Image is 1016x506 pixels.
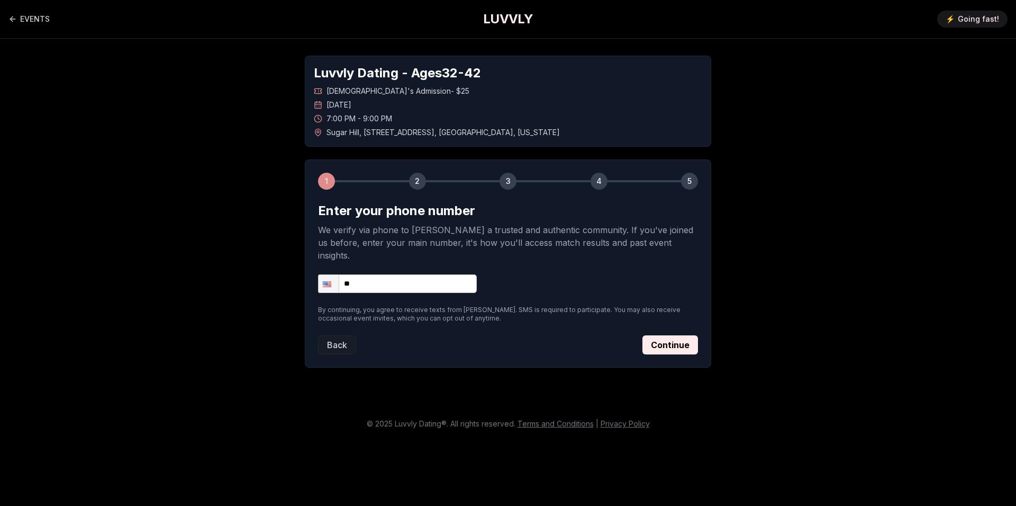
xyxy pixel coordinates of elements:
div: 1 [318,173,335,190]
span: 7:00 PM - 9:00 PM [326,113,392,124]
p: We verify via phone to [PERSON_NAME] a trusted and authentic community. If you've joined us befor... [318,224,698,262]
p: By continuing, you agree to receive texts from [PERSON_NAME]. SMS is required to participate. You... [318,306,698,323]
div: 3 [500,173,516,190]
span: [DEMOGRAPHIC_DATA]'s Admission - $25 [326,86,469,96]
span: ⚡️ [946,14,955,24]
div: United States: + 1 [319,275,339,292]
span: | [596,419,598,428]
div: 5 [681,173,698,190]
span: Sugar Hill , [STREET_ADDRESS] , [GEOGRAPHIC_DATA] , [US_STATE] [326,127,560,138]
a: Terms and Conditions [518,419,594,428]
h2: Enter your phone number [318,202,698,219]
button: Continue [642,335,698,354]
div: 4 [591,173,607,190]
h1: Luvvly Dating - Ages 32 - 42 [314,65,702,82]
button: Back [318,335,356,354]
span: Going fast! [958,14,999,24]
a: LUVVLY [483,11,533,28]
a: Privacy Policy [601,419,650,428]
span: [DATE] [326,100,351,110]
a: Back to events [8,8,50,30]
div: 2 [409,173,426,190]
